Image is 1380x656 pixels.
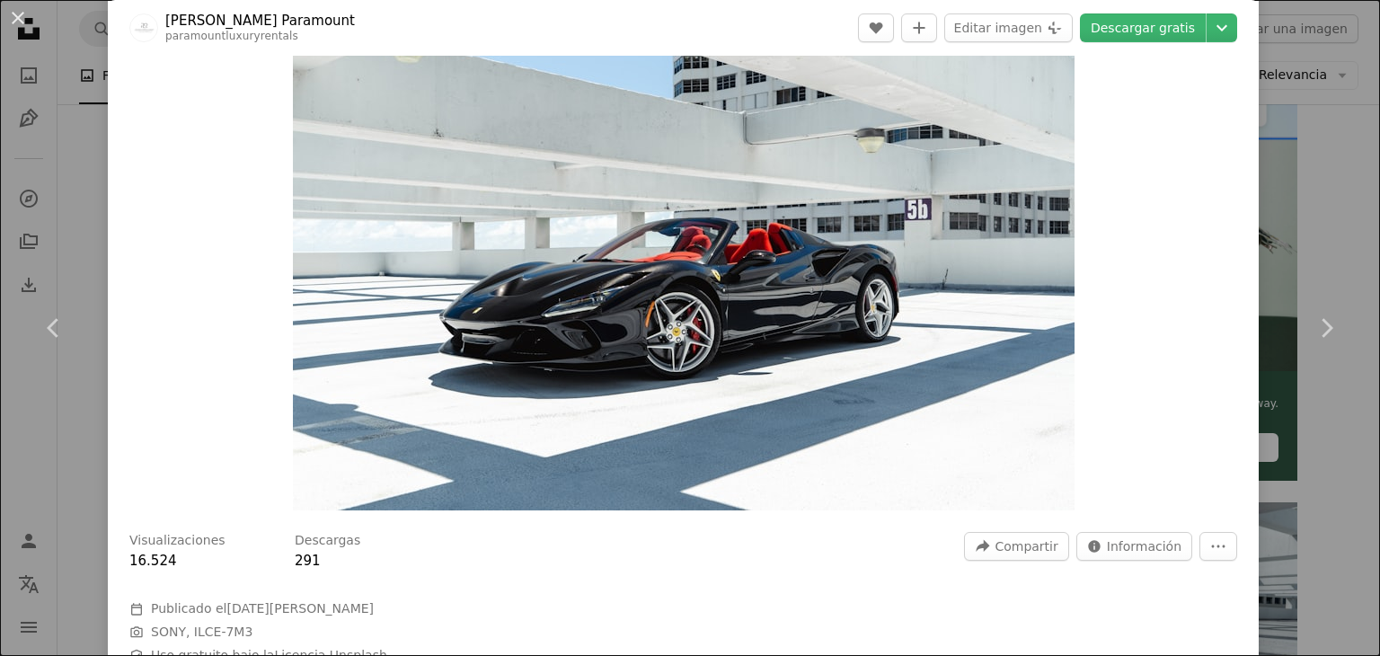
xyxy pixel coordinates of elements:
[165,30,298,42] a: paramountluxuryrentals
[1272,242,1380,414] a: Siguiente
[295,553,321,569] span: 291
[1199,532,1237,561] button: Más acciones
[151,624,252,642] button: SONY, ILCE-7M3
[995,533,1057,560] span: Compartir
[295,532,360,550] h3: Descargas
[944,13,1073,42] button: Editar imagen
[165,12,355,30] a: [PERSON_NAME] Paramount
[226,601,374,616] time: 16 de mayo de 2023, 18:56:48 GMT-4
[1207,13,1237,42] button: Elegir el tamaño de descarga
[901,13,937,42] button: Añade a la colección
[1080,13,1206,42] a: Descargar gratis
[858,13,894,42] button: Me gusta
[1107,533,1181,560] span: Información
[129,13,158,42] img: Ve al perfil de Serge Paramount
[129,553,177,569] span: 16.524
[129,532,226,550] h3: Visualizaciones
[964,532,1068,561] button: Compartir esta imagen
[1076,532,1192,561] button: Estadísticas sobre esta imagen
[151,601,374,616] span: Publicado el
